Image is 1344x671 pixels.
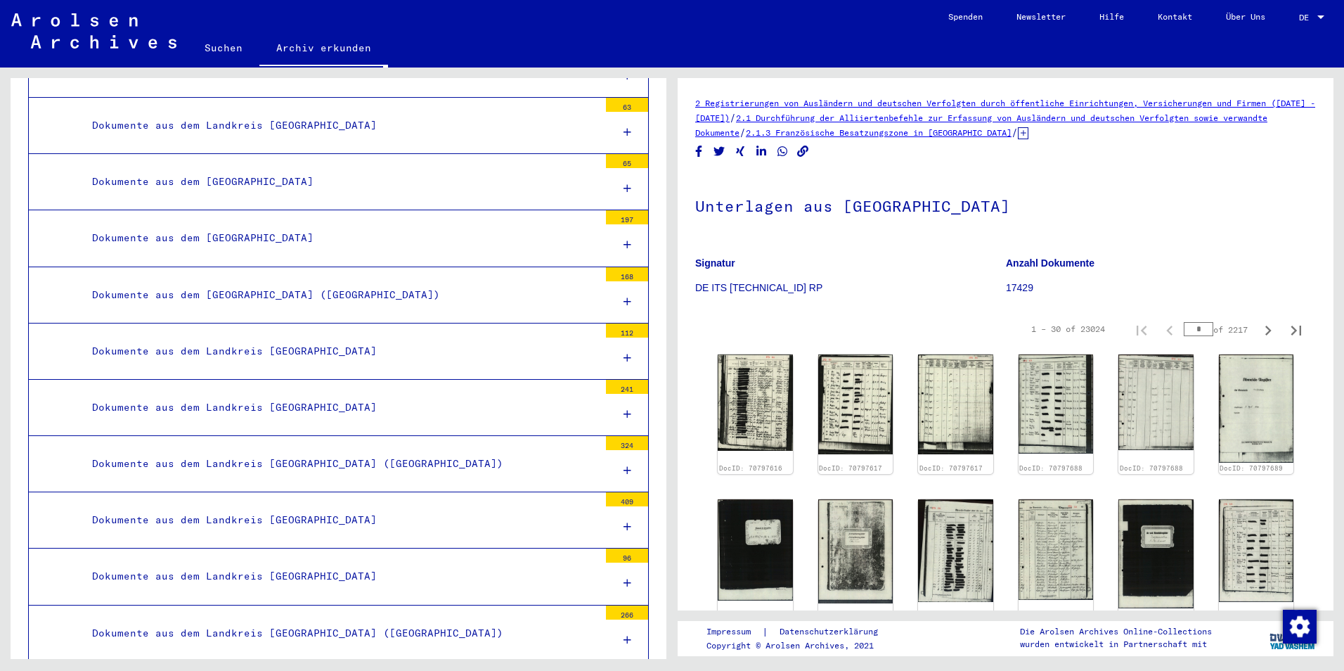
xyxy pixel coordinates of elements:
[606,98,648,112] div: 63
[819,610,882,618] a: DocID: 70797696
[1020,625,1212,638] p: Die Arolsen Archives Online-Collections
[1012,126,1018,139] span: /
[1184,323,1254,336] div: of 2217
[712,143,727,160] button: Share on Twitter
[692,143,706,160] button: Share on Facebook
[82,281,599,309] div: Dokumente aus dem [GEOGRAPHIC_DATA] ([GEOGRAPHIC_DATA])
[606,324,648,338] div: 112
[82,620,599,647] div: Dokumente aus dem Landkreis [GEOGRAPHIC_DATA] ([GEOGRAPHIC_DATA])
[606,606,648,620] div: 266
[82,394,599,421] div: Dokumente aus dem Landkreis [GEOGRAPHIC_DATA]
[606,154,648,168] div: 65
[1254,315,1282,343] button: Next page
[718,499,793,601] img: 001.jpg
[733,143,748,160] button: Share on Xing
[718,354,793,451] img: 001.jpg
[11,13,176,49] img: Arolsen_neg.svg
[1118,499,1194,608] img: 001.jpg
[1019,610,1083,618] a: DocID: 70797698
[1220,610,1283,618] a: DocID: 70797702
[606,210,648,224] div: 197
[1299,13,1314,23] span: DE
[82,338,599,365] div: Dokumente aus dem Landkreis [GEOGRAPHIC_DATA]
[1156,315,1184,343] button: Previous page
[1031,323,1105,335] div: 1 – 30 of 23024
[606,549,648,563] div: 96
[259,31,388,68] a: Archiv erkunden
[606,380,648,394] div: 241
[918,499,993,602] img: 001.jpg
[1283,610,1317,644] img: Zustimmung ändern
[695,257,735,269] b: Signatur
[1019,354,1094,453] img: 001.jpg
[695,281,1005,295] p: DE ITS [TECHNICAL_ID] RP
[818,354,893,454] img: 001.jpg
[706,625,895,639] div: |
[1120,610,1183,618] a: DocID: 70797699
[695,113,1267,138] a: 2.1 Durchführung der Alliiertenbefehle zur Erfassung von Ausländern und deutschen Verfolgten sowi...
[719,464,782,472] a: DocID: 70797616
[796,143,810,160] button: Copy link
[695,174,1316,236] h1: Unterlagen aus [GEOGRAPHIC_DATA]
[82,563,599,590] div: Dokumente aus dem Landkreis [GEOGRAPHIC_DATA]
[695,98,1315,123] a: 2 Registrierungen von Ausländern und deutschen Verfolgten durch öffentliche Einrichtungen, Versic...
[82,168,599,196] div: Dokumente aus dem [GEOGRAPHIC_DATA]
[606,436,648,450] div: 324
[1020,638,1212,651] p: wurden entwickelt in Partnerschaft mit
[730,111,736,124] span: /
[719,610,782,618] a: DocID: 70797690
[919,610,983,618] a: DocID: 70797698
[918,354,993,454] img: 002.jpg
[1006,281,1316,295] p: 17429
[919,464,983,472] a: DocID: 70797617
[1127,315,1156,343] button: First page
[1019,499,1094,600] img: 002.jpg
[818,499,893,603] img: 001.jpg
[1006,257,1094,269] b: Anzahl Dokumente
[1267,620,1319,656] img: yv_logo.png
[82,224,599,252] div: Dokumente aus dem [GEOGRAPHIC_DATA]
[1282,315,1310,343] button: Last page
[754,143,769,160] button: Share on LinkedIn
[82,506,599,534] div: Dokumente aus dem Landkreis [GEOGRAPHIC_DATA]
[706,639,895,652] p: Copyright © Arolsen Archives, 2021
[706,625,762,639] a: Impressum
[746,127,1012,138] a: 2.1.3 Französische Besatzungszone in [GEOGRAPHIC_DATA]
[606,492,648,506] div: 409
[82,450,599,478] div: Dokumente aus dem Landkreis [GEOGRAPHIC_DATA] ([GEOGRAPHIC_DATA])
[1219,354,1294,463] img: 001.jpg
[82,112,599,139] div: Dokumente aus dem Landkreis [GEOGRAPHIC_DATA]
[1219,499,1294,602] img: 001.jpg
[1019,464,1083,472] a: DocID: 70797688
[188,31,259,65] a: Suchen
[739,126,746,139] span: /
[768,625,895,639] a: Datenschutzerklärung
[606,267,648,281] div: 168
[775,143,790,160] button: Share on WhatsApp
[819,464,882,472] a: DocID: 70797617
[1120,464,1183,472] a: DocID: 70797688
[1220,464,1283,472] a: DocID: 70797689
[1118,354,1194,450] img: 002.jpg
